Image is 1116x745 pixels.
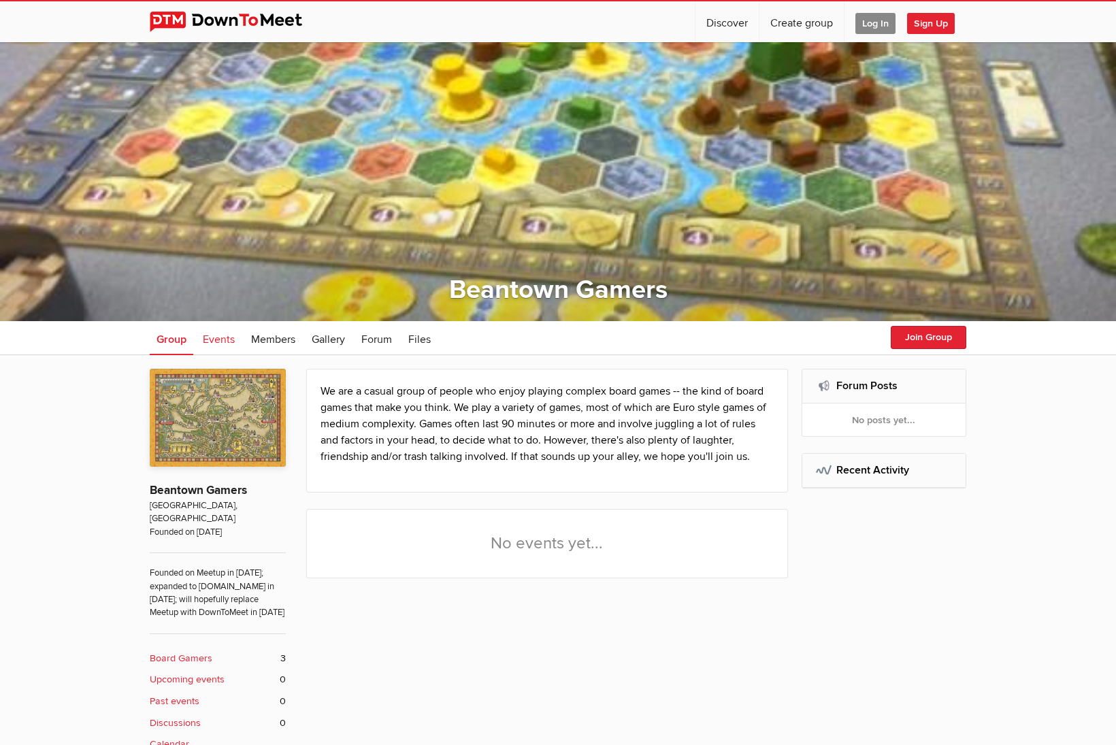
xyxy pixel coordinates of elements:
a: Create group [759,1,844,42]
a: Gallery [305,321,352,355]
span: 0 [280,672,286,687]
span: 0 [280,694,286,709]
span: Files [408,333,431,346]
a: Board Gamers 3 [150,651,286,666]
a: Discover [695,1,759,42]
img: DownToMeet [150,12,323,32]
span: Sign Up [907,13,955,34]
span: Forum [361,333,392,346]
span: [GEOGRAPHIC_DATA], [GEOGRAPHIC_DATA] [150,499,286,526]
a: Past events 0 [150,694,286,709]
a: Forum Posts [836,379,898,393]
span: 3 [280,651,286,666]
a: Log In [844,1,906,42]
span: Gallery [312,333,345,346]
span: Founded on Meetup in [DATE]; expanded to [DOMAIN_NAME] in [DATE]; will hopefully replace Meetup w... [150,552,286,620]
b: Discussions [150,716,201,731]
b: Upcoming events [150,672,225,687]
span: Events [203,333,235,346]
span: 0 [280,716,286,731]
div: No events yet... [306,509,788,578]
b: Board Gamers [150,651,212,666]
a: Forum [355,321,399,355]
a: Events [196,321,242,355]
span: Members [251,333,295,346]
div: No posts yet... [802,403,966,436]
a: Group [150,321,193,355]
a: Upcoming events 0 [150,672,286,687]
b: Past events [150,694,199,709]
a: Sign Up [907,1,966,42]
span: Log In [855,13,896,34]
a: Members [244,321,302,355]
img: Beantown Gamers [150,369,286,467]
a: Files [401,321,438,355]
span: Group [157,333,186,346]
p: We are a casual group of people who enjoy playing complex board games -- the kind of board games ... [321,383,774,465]
button: Join Group [891,326,966,349]
span: Founded on [DATE] [150,526,286,539]
h2: Recent Activity [816,454,953,486]
a: Discussions 0 [150,716,286,731]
